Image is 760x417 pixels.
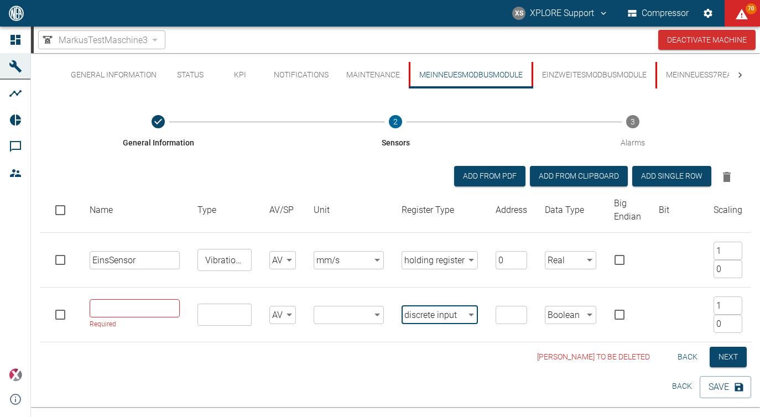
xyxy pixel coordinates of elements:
span: 70 [746,3,757,14]
button: KPI [215,62,265,88]
span: Sensors [382,137,410,148]
div: Boolean [545,306,596,324]
div: mm/s [314,251,384,269]
button: Settings [698,3,718,23]
th: Bit [650,188,705,233]
button: Save [700,376,751,398]
button: Deactivate Machine [658,30,756,50]
img: logo [8,6,25,20]
button: Maintenance [337,62,409,88]
div: AV [269,251,296,269]
th: Name [81,188,189,233]
input: Factor [714,242,742,260]
button: Delete selected [716,166,738,188]
th: Address [487,188,536,233]
button: Status [165,62,215,88]
button: Add from PDF [454,166,525,186]
button: General Information [62,62,165,88]
a: MarkusTestMaschine3 [41,33,148,46]
img: Xplore Logo [9,368,22,382]
p: Required [90,319,172,330]
th: Big Endian [605,188,650,233]
input: Offset [714,315,742,333]
th: Scaling [705,188,751,233]
button: [PERSON_NAME] to be deleted [533,347,654,367]
th: Register Type [393,188,487,233]
button: Next [710,347,747,367]
text: 2 [393,117,398,126]
button: MeinNeuesModbusModule [409,62,532,88]
button: Add single row [632,166,711,186]
th: Data Type [536,188,605,233]
div: AV [269,306,296,324]
button: Compressor [626,3,691,23]
button: General Information [35,102,282,161]
div: holding register [402,251,478,269]
th: AV/SP [261,188,305,233]
button: Sensors [273,102,519,161]
span: MarkusTestMaschine3 [59,34,148,46]
div: XS [512,7,525,20]
div: discrete input [402,306,478,324]
input: Offset [714,260,742,278]
button: compressors@neaxplore.com [511,3,610,23]
th: Type [189,188,261,233]
button: Notifications [265,62,337,88]
button: EinZweitesModbusModule [532,62,655,88]
button: Add from Clipboard [530,166,628,186]
th: Unit [305,188,393,233]
button: Back [664,376,700,397]
div: Required [90,299,180,330]
div: Real [545,251,596,269]
input: Factor [714,296,742,315]
span: General Information [123,137,194,148]
button: Back [670,347,705,367]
